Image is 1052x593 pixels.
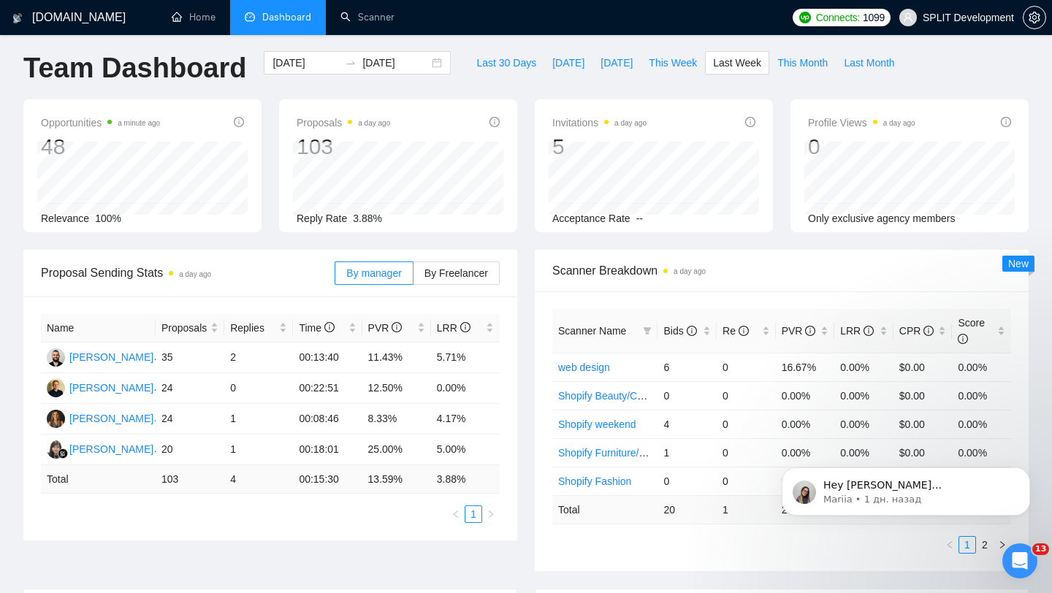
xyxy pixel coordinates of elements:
[41,213,89,224] span: Relevance
[47,443,153,454] a: VN[PERSON_NAME]
[558,475,631,487] a: Shopify Fashion
[224,343,293,373] td: 2
[1008,258,1029,269] span: New
[952,353,1011,381] td: 0.00%
[687,326,697,336] span: info-circle
[431,373,500,404] td: 0.00%
[760,375,1052,539] iframe: To enrich screen reader interactions, please activate Accessibility in Grammarly extension settings
[717,438,776,467] td: 0
[958,536,976,554] li: 1
[552,114,647,131] span: Invitations
[362,465,431,494] td: 13.59 %
[941,536,958,554] button: left
[465,506,481,522] a: 1
[717,353,776,381] td: 0
[601,55,633,71] span: [DATE]
[256,6,283,32] div: Закрыть
[156,373,224,404] td: 24
[447,505,465,523] li: Previous Page
[487,510,495,519] span: right
[776,353,835,381] td: 16.67%
[272,55,339,71] input: Start date
[64,118,252,131] p: Message from Mariia, sent 1 дн. назад
[959,537,975,553] a: 1
[558,325,626,337] span: Scanner Name
[224,373,293,404] td: 0
[293,373,362,404] td: 00:22:51
[468,51,544,74] button: Last 30 Days
[893,353,953,381] td: $0.00
[362,373,431,404] td: 12.50%
[552,55,584,71] span: [DATE]
[558,447,701,459] a: Shopify Furniture/Home decore
[808,133,915,161] div: 0
[324,322,335,332] span: info-circle
[816,9,860,26] span: Connects:
[245,12,255,22] span: dashboard
[41,465,156,494] td: Total
[489,117,500,127] span: info-circle
[262,11,311,23] span: Dashboard
[224,435,293,465] td: 1
[657,438,717,467] td: 1
[156,404,224,435] td: 24
[424,267,488,279] span: By Freelancer
[945,540,954,549] span: left
[998,540,1007,549] span: right
[1023,6,1046,29] button: setting
[224,314,293,343] th: Replies
[552,213,630,224] span: Acceptance Rate
[836,51,902,74] button: Last Month
[903,12,913,23] span: user
[941,536,958,554] li: Previous Page
[346,267,401,279] span: By manager
[657,381,717,410] td: 0
[23,51,246,85] h1: Team Dashboard
[899,325,934,337] span: CPR
[717,495,776,524] td: 1
[41,114,160,131] span: Opportunities
[69,349,153,365] div: [PERSON_NAME]
[723,325,749,337] span: Re
[340,11,394,23] a: searchScanner
[958,317,985,345] span: Score
[482,505,500,523] button: right
[345,57,357,69] span: swap-right
[864,326,874,336] span: info-circle
[224,404,293,435] td: 1
[745,117,755,127] span: info-circle
[293,404,362,435] td: 00:08:46
[883,119,915,127] time: a day ago
[293,465,362,494] td: 00:15:30
[89,439,127,468] span: disappointed reaction
[592,51,641,74] button: [DATE]
[41,264,335,282] span: Proposal Sending Stats
[392,322,402,332] span: info-circle
[777,55,828,71] span: This Month
[297,114,390,131] span: Proposals
[368,322,403,334] span: PVR
[345,57,357,69] span: to
[33,105,56,129] img: Profile image for Mariia
[657,495,717,524] td: 20
[156,343,224,373] td: 35
[834,353,893,381] td: 0.00%
[863,9,885,26] span: 1099
[299,322,334,334] span: Time
[47,440,65,459] img: VN
[41,133,160,161] div: 48
[47,351,153,362] a: BC[PERSON_NAME]
[47,379,65,397] img: AH
[840,325,874,337] span: LRR
[118,119,160,127] time: a minute ago
[977,537,993,553] a: 2
[293,343,362,373] td: 00:13:40
[994,536,1011,554] li: Next Page
[657,353,717,381] td: 6
[805,326,815,336] span: info-circle
[476,55,536,71] span: Last 30 Days
[22,92,270,140] div: message notification from Mariia, 1 дн. назад. Hey vladyslavsharahov@gmail.com, Looks like your U...
[173,439,194,468] span: 😃
[643,326,652,335] span: filter
[229,6,256,34] button: Развернуть окно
